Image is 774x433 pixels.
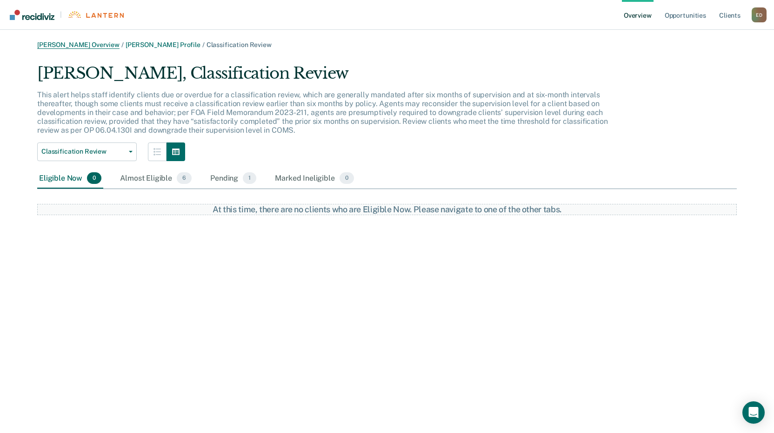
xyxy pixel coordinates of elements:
div: Pending1 [208,169,258,189]
div: Almost Eligible6 [118,169,193,189]
button: Profile dropdown button [752,7,767,22]
span: 0 [340,172,354,184]
span: 1 [243,172,256,184]
span: | [54,11,67,19]
img: Recidiviz [10,10,54,20]
span: Classification Review [41,148,125,156]
a: [PERSON_NAME] Profile [126,41,200,48]
a: [PERSON_NAME] Overview [37,41,120,49]
p: This alert helps staff identify clients due or overdue for a classification review, which are gen... [37,90,607,135]
span: / [120,41,126,48]
span: 0 [87,172,101,184]
div: Marked Ineligible0 [273,169,356,189]
div: Eligible Now0 [37,169,103,189]
img: Lantern [67,11,124,18]
button: Classification Review [37,142,137,161]
span: / [200,41,207,48]
span: 6 [177,172,192,184]
div: Open Intercom Messenger [742,401,765,424]
span: Classification Review [207,41,272,48]
div: At this time, there are no clients who are Eligible Now. Please navigate to one of the other tabs. [213,204,562,215]
div: [PERSON_NAME], Classification Review [37,64,618,90]
div: E D [752,7,767,22]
